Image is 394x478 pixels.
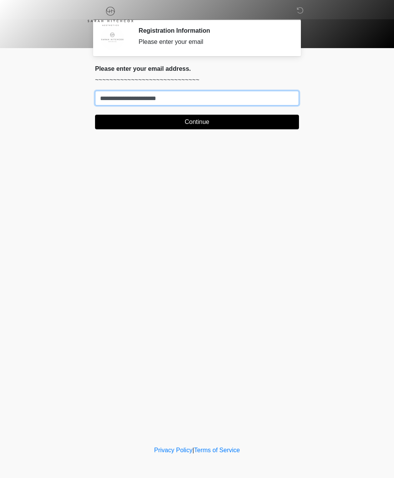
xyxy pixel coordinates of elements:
a: Privacy Policy [154,447,193,453]
h2: Please enter your email address. [95,65,299,72]
img: Agent Avatar [101,27,124,50]
a: | [192,447,194,453]
img: Sarah Hitchcox Aesthetics Logo [87,6,134,26]
p: ~~~~~~~~~~~~~~~~~~~~~~~~~~~~~ [95,75,299,85]
div: Please enter your email [139,37,287,47]
a: Terms of Service [194,447,240,453]
button: Continue [95,115,299,129]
